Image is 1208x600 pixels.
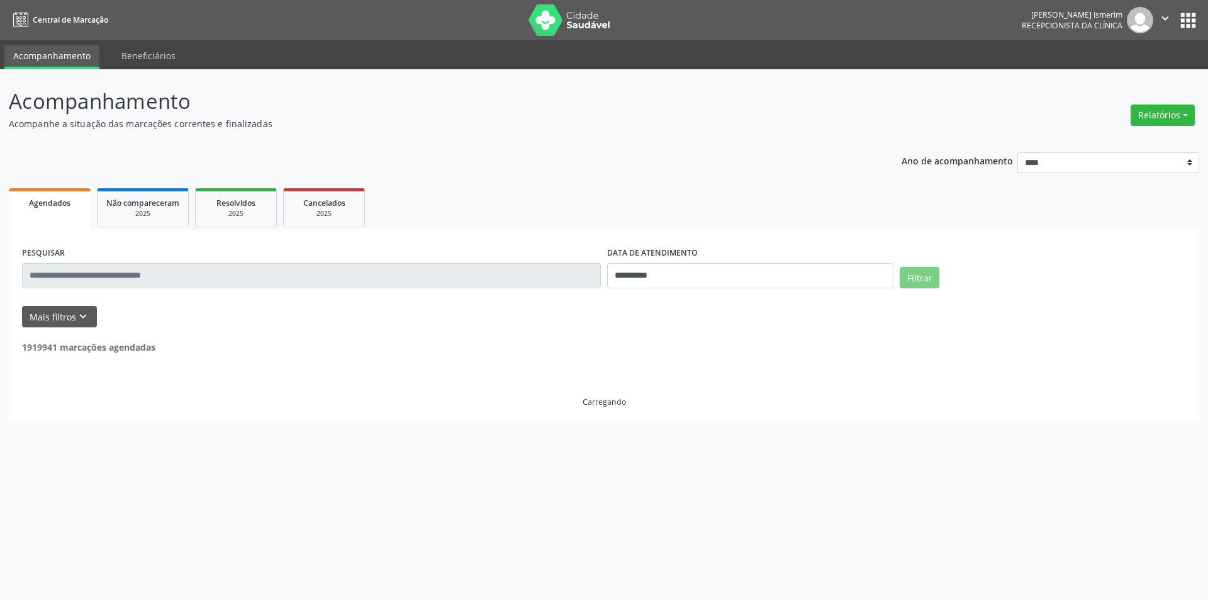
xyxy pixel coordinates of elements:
div: Carregando [583,397,626,407]
p: Acompanhe a situação das marcações correntes e finalizadas [9,117,842,130]
button: Filtrar [900,267,939,288]
button: Relatórios [1131,105,1195,126]
div: 2025 [204,209,267,218]
span: Não compareceram [106,198,179,208]
div: [PERSON_NAME] Ismerim [1022,9,1122,20]
span: Central de Marcação [33,14,108,25]
label: DATA DE ATENDIMENTO [607,244,698,263]
a: Beneficiários [113,45,184,67]
button: apps [1177,9,1199,31]
span: Recepcionista da clínica [1022,20,1122,31]
span: Agendados [29,198,70,208]
i:  [1158,11,1172,25]
span: Cancelados [303,198,345,208]
span: Resolvidos [216,198,255,208]
a: Central de Marcação [9,9,108,30]
p: Acompanhamento [9,86,842,117]
p: Ano de acompanhamento [902,152,1013,168]
label: PESQUISAR [22,244,65,263]
div: 2025 [293,209,355,218]
i: keyboard_arrow_down [76,310,90,324]
img: img [1127,7,1153,33]
button:  [1153,7,1177,33]
button: Mais filtroskeyboard_arrow_down [22,306,97,328]
strong: 1919941 marcações agendadas [22,341,155,353]
div: 2025 [106,209,179,218]
a: Acompanhamento [4,45,99,69]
